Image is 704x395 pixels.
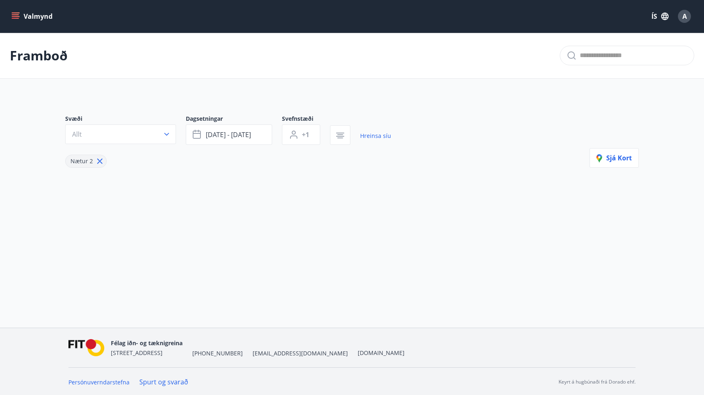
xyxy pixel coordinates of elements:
[675,7,694,26] button: A
[65,115,186,124] span: Svæði
[111,339,183,347] span: Félag iðn- og tæknigreina
[68,378,130,386] a: Persónuverndarstefna
[282,115,330,124] span: Svefnstæði
[72,130,82,139] span: Allt
[596,153,632,162] span: Sjá kort
[70,157,93,165] span: Nætur 2
[253,349,348,357] span: [EMAIL_ADDRESS][DOMAIN_NAME]
[68,339,104,357] img: FPQVkF9lTnNbbaRSFyT17YYeljoOGk5m51IhT0bO.png
[358,349,405,357] a: [DOMAIN_NAME]
[10,9,56,24] button: menu
[186,124,272,145] button: [DATE] - [DATE]
[111,349,163,357] span: [STREET_ADDRESS]
[360,127,391,145] a: Hreinsa síu
[302,130,309,139] span: +1
[65,124,176,144] button: Allt
[647,9,673,24] button: ÍS
[65,155,107,168] div: Nætur 2
[559,378,636,386] p: Keyrt á hugbúnaði frá Dorado ehf.
[590,148,639,168] button: Sjá kort
[682,12,687,21] span: A
[10,47,68,64] p: Framboð
[139,377,188,386] a: Spurt og svarað
[206,130,251,139] span: [DATE] - [DATE]
[186,115,282,124] span: Dagsetningar
[282,124,320,145] button: +1
[192,349,243,357] span: [PHONE_NUMBER]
